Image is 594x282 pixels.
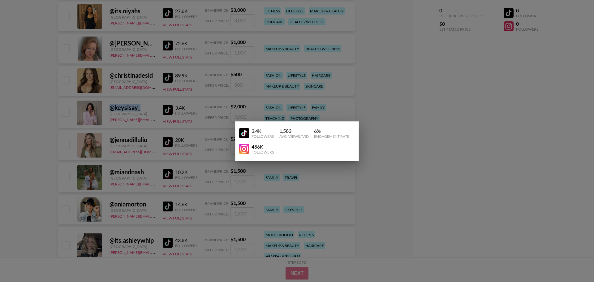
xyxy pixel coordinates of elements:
div: 486K [252,144,274,150]
div: 3.4K [252,128,274,134]
div: Avg. Views / Vid [279,134,309,139]
img: YouTube [239,144,249,154]
iframe: Drift Widget Chat Controller [563,251,587,275]
div: 6 % [314,128,349,134]
div: Engagement Rate [314,134,349,139]
img: YouTube [239,128,249,138]
div: Followers [252,150,274,154]
div: Followers [252,134,274,139]
div: 1,583 [279,128,309,134]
